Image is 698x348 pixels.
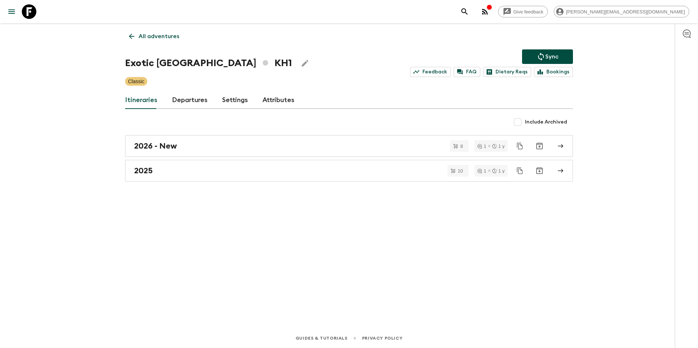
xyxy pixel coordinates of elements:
[532,139,547,153] button: Archive
[134,141,177,151] h2: 2026 - New
[562,9,689,15] span: [PERSON_NAME][EMAIL_ADDRESS][DOMAIN_NAME]
[513,164,526,177] button: Duplicate
[222,92,248,109] a: Settings
[125,160,573,182] a: 2025
[410,67,451,77] a: Feedback
[125,92,157,109] a: Itineraries
[453,169,467,173] span: 10
[532,163,547,178] button: Archive
[525,118,567,126] span: Include Archived
[134,166,153,175] h2: 2025
[477,169,486,173] div: 1
[454,67,480,77] a: FAQ
[483,67,531,77] a: Dietary Reqs
[513,139,526,153] button: Duplicate
[509,9,547,15] span: Give feedback
[457,4,472,19] button: search adventures
[554,6,689,17] div: [PERSON_NAME][EMAIL_ADDRESS][DOMAIN_NAME]
[4,4,19,19] button: menu
[139,32,179,41] p: All adventures
[456,144,467,149] span: 8
[125,135,573,157] a: 2026 - New
[534,67,573,77] a: Bookings
[545,52,558,61] p: Sync
[492,169,505,173] div: 1 y
[477,144,486,149] div: 1
[362,334,402,342] a: Privacy Policy
[498,6,548,17] a: Give feedback
[296,334,348,342] a: Guides & Tutorials
[298,56,312,70] button: Edit Adventure Title
[262,92,294,109] a: Attributes
[172,92,208,109] a: Departures
[492,144,505,149] div: 1 y
[522,49,573,64] button: Sync adventure departures to the booking engine
[125,56,292,70] h1: Exotic [GEOGRAPHIC_DATA] KH1
[128,78,144,85] p: Classic
[125,29,183,44] a: All adventures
